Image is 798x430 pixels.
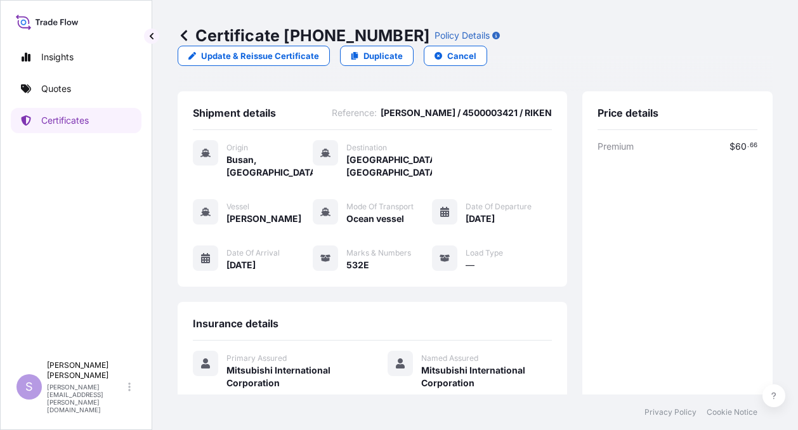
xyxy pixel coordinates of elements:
span: Busan, [GEOGRAPHIC_DATA] [226,153,313,179]
span: Mitsubishi International Corporation [226,364,357,389]
a: Cookie Notice [707,407,757,417]
span: — [466,259,474,271]
span: Marks & Numbers [346,248,411,258]
span: [PERSON_NAME] [226,212,301,225]
p: Policy Details [435,29,490,42]
a: Privacy Policy [644,407,697,417]
span: 532E [346,259,369,271]
span: [DATE] [226,259,256,271]
span: [DATE] [466,212,495,225]
span: [GEOGRAPHIC_DATA], [GEOGRAPHIC_DATA] [346,153,433,179]
span: Ocean vessel [346,212,404,225]
span: Primary Assured [226,353,287,363]
span: Date of Departure [466,202,532,212]
span: Load Type [466,248,503,258]
button: Cancel [424,46,487,66]
p: Cancel [447,49,476,62]
span: Destination [346,143,387,153]
a: Certificates [11,108,141,133]
span: $ [729,142,735,151]
span: Shipment details [193,107,276,119]
span: Vessel [226,202,249,212]
span: 60 [735,142,747,151]
span: Price details [598,107,658,119]
p: [PERSON_NAME] [PERSON_NAME] [47,360,126,381]
span: S [25,381,33,393]
p: Certificate [PHONE_NUMBER] [178,25,429,46]
p: [PERSON_NAME][EMAIL_ADDRESS][PERSON_NAME][DOMAIN_NAME] [47,383,126,414]
span: Reference : [332,107,377,119]
span: 66 [750,143,757,148]
span: Named Assured [421,353,478,363]
p: Insights [41,51,74,63]
span: Premium [598,140,634,153]
span: Mode of Transport [346,202,414,212]
a: Insights [11,44,141,70]
span: Date of Arrival [226,248,280,258]
a: Duplicate [340,46,414,66]
span: Mitsubishi International Corporation [421,364,552,389]
span: Insurance details [193,317,278,330]
p: Certificates [41,114,89,127]
span: . [747,143,749,148]
span: [PERSON_NAME] / 4500003421 / RIKEN [381,107,552,119]
p: Update & Reissue Certificate [201,49,319,62]
span: Origin [226,143,248,153]
a: Quotes [11,76,141,101]
p: Quotes [41,82,71,95]
a: Update & Reissue Certificate [178,46,330,66]
p: Duplicate [363,49,403,62]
